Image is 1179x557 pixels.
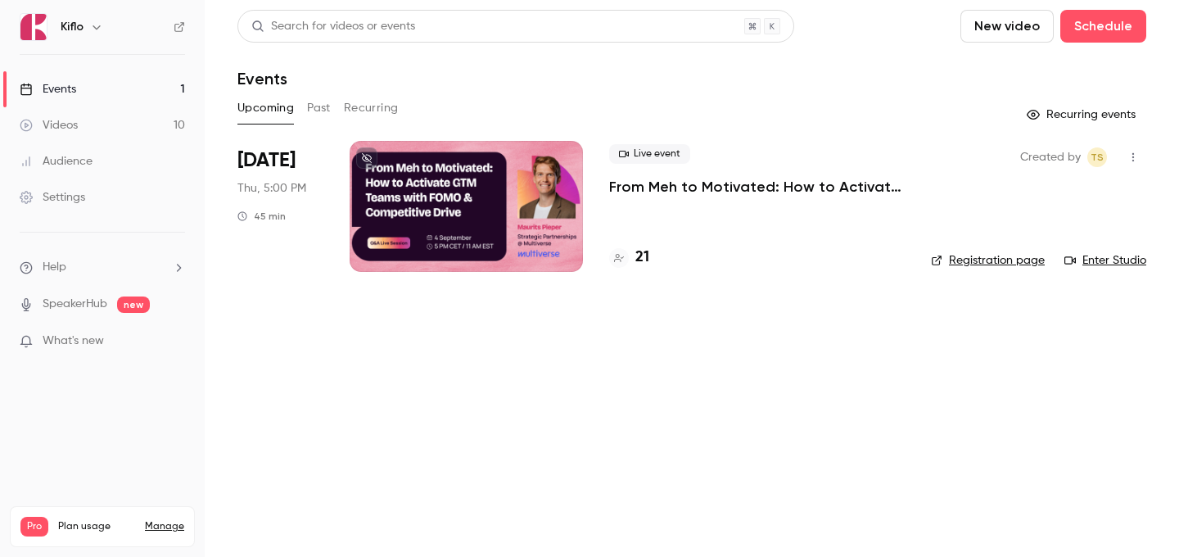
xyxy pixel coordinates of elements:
[307,95,331,121] button: Past
[43,333,104,350] span: What's new
[117,297,150,313] span: new
[145,520,184,533] a: Manage
[43,259,66,276] span: Help
[20,537,52,551] p: Videos
[61,19,84,35] h6: Kiflo
[20,117,78,134] div: Videos
[1087,147,1107,167] span: Tomica Stojanovikj
[609,247,649,269] a: 21
[609,177,905,197] a: From Meh to Motivated: How to Activate GTM Teams with FOMO & Competitive Drive
[1091,147,1104,167] span: TS
[1019,102,1146,128] button: Recurring events
[237,180,306,197] span: Thu, 5:00 PM
[931,252,1045,269] a: Registration page
[165,334,185,349] iframe: Noticeable Trigger
[20,517,48,537] span: Pro
[151,537,184,551] p: / 150
[1064,252,1146,269] a: Enter Studio
[237,147,296,174] span: [DATE]
[20,259,185,276] li: help-dropdown-opener
[251,18,415,35] div: Search for videos or events
[20,14,47,40] img: Kiflo
[20,189,85,206] div: Settings
[43,296,107,313] a: SpeakerHub
[1060,10,1146,43] button: Schedule
[960,10,1054,43] button: New video
[237,95,294,121] button: Upcoming
[237,210,286,223] div: 45 min
[237,69,287,88] h1: Events
[635,247,649,269] h4: 21
[344,95,399,121] button: Recurring
[237,141,323,272] div: Sep 4 Thu, 5:00 PM (Europe/Rome)
[609,144,690,164] span: Live event
[151,539,161,549] span: 10
[58,520,135,533] span: Plan usage
[20,153,93,170] div: Audience
[20,81,76,97] div: Events
[1020,147,1081,167] span: Created by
